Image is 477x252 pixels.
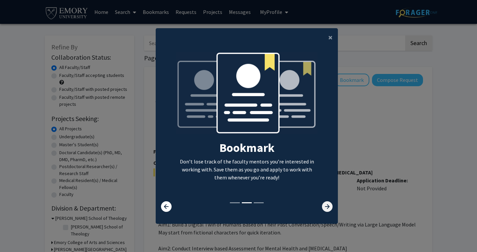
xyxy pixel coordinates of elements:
[176,141,318,155] h2: Bookmark
[176,157,318,181] p: Don’t lose track of the faculty mentors you’re interested in working with. Save them as you go an...
[176,52,318,141] img: bookmark
[328,32,333,42] span: ×
[5,222,28,247] iframe: Chat
[323,28,338,47] button: Close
